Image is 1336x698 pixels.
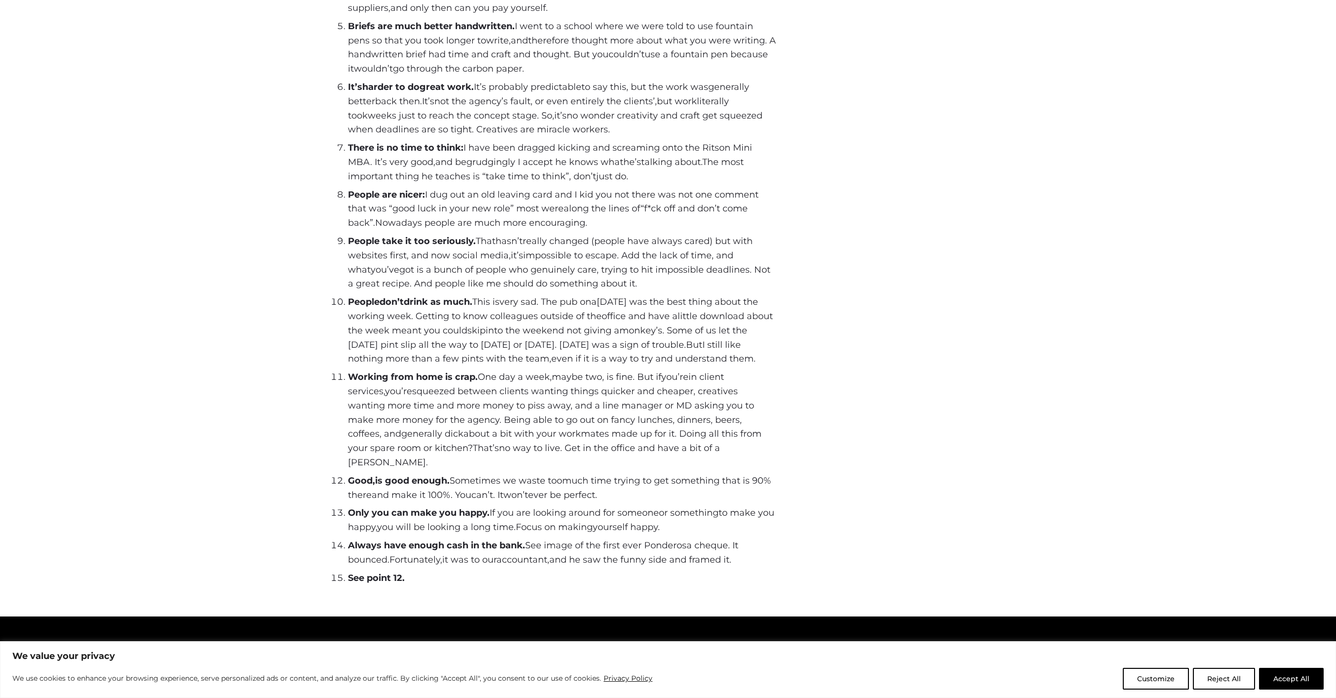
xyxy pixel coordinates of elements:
[549,554,729,565] span: and he saw the funny side and framed it
[389,157,433,167] span: very good
[754,353,756,364] span: .
[641,157,702,167] span: talking about.
[348,296,758,322] span: [DATE] was the best thing about the working week. Getting to know colleagues outside of the
[729,554,731,565] span: .
[420,82,471,92] span: great work
[371,264,399,275] span: you’ve
[552,371,602,382] span: maybe two
[595,490,597,500] span: .
[474,82,486,92] span: It’s
[370,157,372,167] span: .
[368,110,554,121] span: weeks just to reach the concept stage. So,
[549,353,551,364] span: ,
[661,371,688,382] span: you’re
[593,522,658,533] span: yourself happy
[602,311,646,322] span: office and
[659,507,719,518] span: or something
[585,217,587,228] span: .
[511,35,528,46] span: and
[370,217,373,228] span: ”
[373,217,375,228] span: .
[348,21,753,46] span: I went to a school where we were told to use fountain pens so that you took longer to
[557,475,562,486] span: o
[348,96,729,121] span: literally took
[376,522,377,533] span: ,
[348,475,771,500] span: much time trying to get something that is 90% there
[564,203,641,214] span: along the lines of
[389,554,442,565] span: Fortunately,
[536,296,591,307] span: . The pub on
[404,296,472,307] strong: drink as much.
[626,171,628,182] span: .
[348,443,720,468] span: no way to live. Get in the office and have a bit of a [PERSON_NAME].
[348,236,753,261] span: really changed (people have always cared) but with websites first, and now social media,
[348,371,552,382] span: One day a week,
[348,264,770,289] span: got is a bunch of people who genuinely care, trying to hit impossible deadlines. Not a great reci...
[12,650,1324,662] p: We value your privacy
[348,540,738,565] span: See image of the first ever Ponderosa cheque. It bounced.
[516,522,593,533] span: Focus on making
[496,236,523,246] span: hasn’t
[348,507,659,518] span: If you are looking around for someone
[377,522,516,533] span: you will be looking a long time.
[348,142,752,167] span: I have been dragged kicking and screaming onto the Ritson Mini MBA
[471,490,493,500] span: can’t
[348,21,515,32] strong: Briefs are much better handwritten.
[390,2,546,13] span: and only then can you pay yourself
[348,189,425,200] strong: People are nicer:
[348,35,776,60] span: therefore thought more about what you were writing. A handwritten brief had time and craft and th...
[609,49,645,60] span: couldn’t
[596,171,626,182] span: just do
[12,672,653,684] p: We use cookies to enhance your browsing experience, serve personalized ads or content, and analyz...
[471,82,474,92] span: .
[493,490,503,500] span: . It
[348,157,744,182] span: he most important thing he teaches is “take time to think
[380,296,404,307] span: don’t
[486,325,619,336] span: into the weekend not giving a
[473,443,499,453] span: That’s
[573,171,596,182] span: don’t
[489,82,581,92] span: probably predictable
[375,217,585,228] span: Nowadays people are much more encouraging
[375,96,422,107] span: back then.
[348,371,478,382] strong: Working from home is crap.
[602,371,661,382] span: , is fine. But if
[637,157,641,167] span: s
[372,490,471,500] span: and make it 100%. You
[404,296,499,307] span: This is
[373,475,375,486] span: ,
[348,325,747,350] span: . Some of us let the [DATE] pint slip all the way to [DATE] or [DATE]. [DATE] was a sign of trouble.
[348,142,463,153] strong: There is no time to think:
[581,82,708,92] span: to say this, but the work was
[658,522,660,533] span: .
[375,475,450,486] strong: is good enough.
[434,96,653,107] span: not the agency’s fault, or even entirely the clients
[393,63,524,74] span: go through the carbon paper.
[591,296,597,307] span: a
[422,96,434,107] span: It’s
[686,339,702,350] span: But
[546,2,548,13] span: .
[348,296,380,307] span: People
[648,311,678,322] span: have a
[442,554,496,565] span: it was to our
[1259,668,1324,690] button: Accept All
[388,2,390,13] span: ,
[401,428,463,439] span: generally dick
[348,82,749,107] span: generally better
[486,35,509,46] span: write
[1193,668,1255,690] button: Reject All
[348,82,362,92] span: It’s
[499,296,536,307] span: very sad
[354,63,393,74] span: wouldn’t
[435,157,623,167] span: and begrudgingly I accept he knows what
[566,171,571,182] span: ”,
[511,250,523,261] span: it’s
[619,325,662,336] span: monkey’s
[1123,668,1189,690] button: Customize
[348,250,733,275] span: impossible to escape. Add the lack of time, and what
[348,311,773,336] span: little download about the week meant you could
[348,371,724,397] span: in client services,
[554,110,567,121] span: it’s
[623,157,635,167] span: he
